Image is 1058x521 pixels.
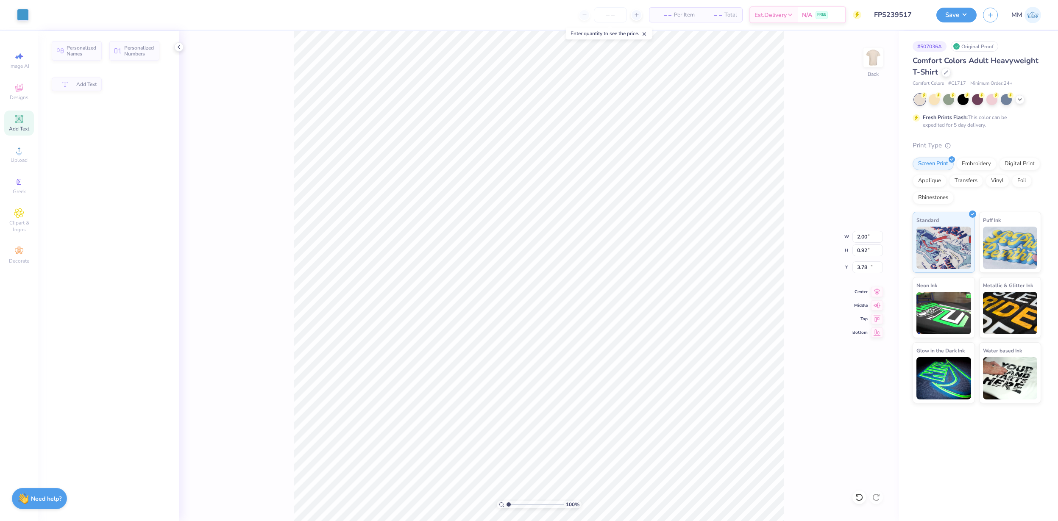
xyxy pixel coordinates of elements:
[1011,7,1041,23] a: MM
[67,45,97,57] span: Personalized Names
[566,28,652,39] div: Enter quantity to see the price.
[9,125,29,132] span: Add Text
[951,41,998,52] div: Original Proof
[916,227,971,269] img: Standard
[865,49,882,66] img: Back
[916,216,939,224] span: Standard
[124,45,154,57] span: Personalized Numbers
[970,80,1013,87] span: Minimum Order: 24 +
[949,175,983,187] div: Transfers
[983,346,1022,355] span: Water based Ink
[913,191,954,204] div: Rhinestones
[10,94,28,101] span: Designs
[913,158,954,170] div: Screen Print
[916,357,971,399] img: Glow in the Dark Ink
[983,281,1033,290] span: Metallic & Glitter Ink
[916,281,937,290] span: Neon Ink
[983,357,1038,399] img: Water based Ink
[852,330,868,335] span: Bottom
[1011,10,1022,20] span: MM
[31,495,61,503] strong: Need help?
[948,80,966,87] span: # C1717
[852,302,868,308] span: Middle
[986,175,1009,187] div: Vinyl
[9,258,29,264] span: Decorate
[923,114,1027,129] div: This color can be expedited for 5 day delivery.
[724,11,737,19] span: Total
[983,216,1001,224] span: Puff Ink
[802,11,812,19] span: N/A
[868,6,930,23] input: Untitled Design
[76,81,97,87] span: Add Text
[916,292,971,334] img: Neon Ink
[674,11,695,19] span: Per Item
[913,41,947,52] div: # 507036A
[817,12,826,18] span: FREE
[1012,175,1032,187] div: Foil
[999,158,1040,170] div: Digital Print
[923,114,968,121] strong: Fresh Prints Flash:
[1025,7,1041,23] img: Manolo Mariano
[654,11,671,19] span: – –
[594,7,627,22] input: – –
[755,11,787,19] span: Est. Delivery
[852,316,868,322] span: Top
[983,227,1038,269] img: Puff Ink
[913,141,1041,150] div: Print Type
[983,292,1038,334] img: Metallic & Glitter Ink
[916,346,965,355] span: Glow in the Dark Ink
[566,501,579,508] span: 100 %
[868,70,879,78] div: Back
[913,175,947,187] div: Applique
[956,158,997,170] div: Embroidery
[13,188,26,195] span: Greek
[4,219,34,233] span: Clipart & logos
[705,11,722,19] span: – –
[9,63,29,69] span: Image AI
[913,55,1039,77] span: Comfort Colors Adult Heavyweight T-Shirt
[11,157,28,164] span: Upload
[852,289,868,295] span: Center
[913,80,944,87] span: Comfort Colors
[936,8,977,22] button: Save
